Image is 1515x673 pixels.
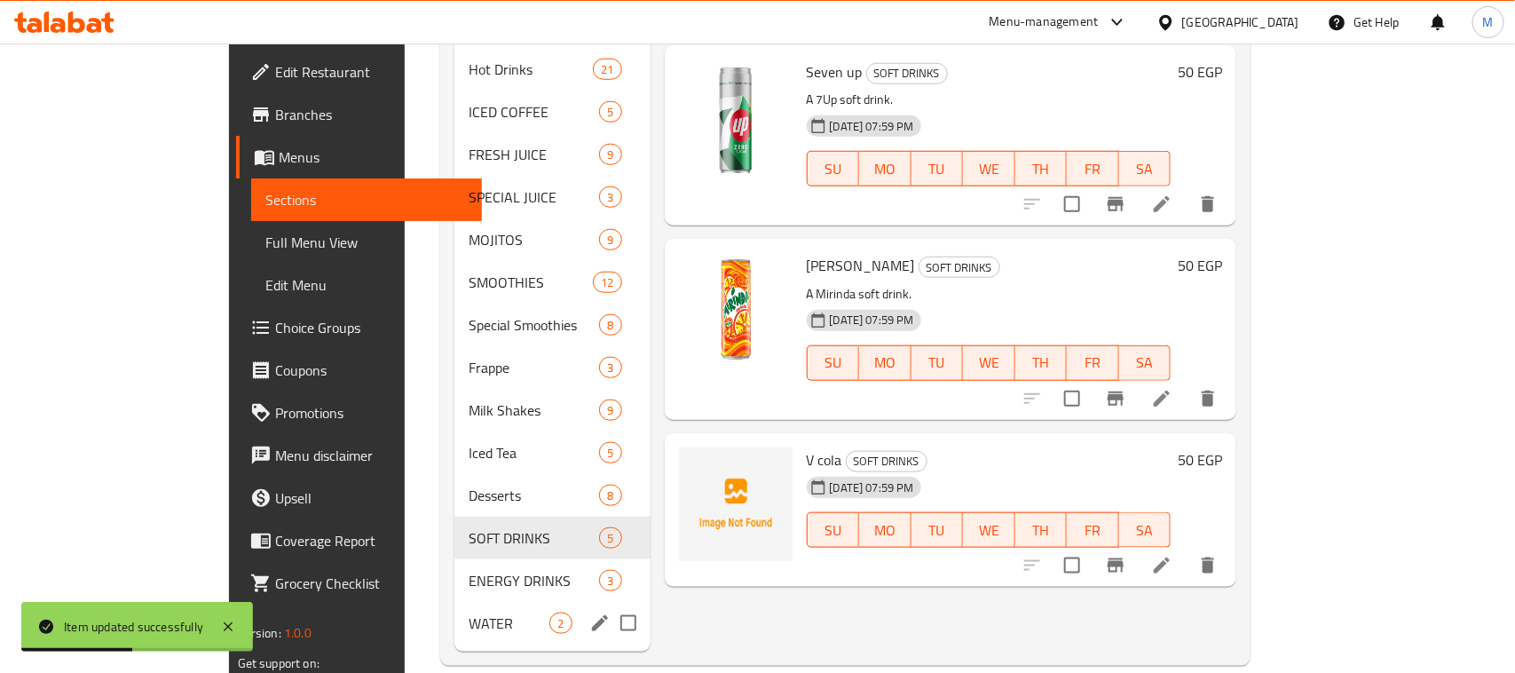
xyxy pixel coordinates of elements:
button: delete [1187,183,1229,226]
div: Frappe [469,357,599,378]
div: ENERGY DRINKS3 [454,559,650,602]
div: Iced Tea [469,442,599,463]
button: FR [1067,345,1119,381]
span: 5 [600,104,620,121]
span: Upsell [275,487,468,509]
span: [DATE] 07:59 PM [823,312,921,329]
button: edit [587,610,613,637]
div: items [599,314,621,336]
span: Promotions [275,402,468,424]
span: WATER [469,613,549,634]
span: 8 [600,317,620,334]
div: items [599,144,621,165]
span: 3 [600,573,620,590]
span: Version: [238,622,281,645]
button: Branch-specific-item [1094,377,1137,420]
button: FR [1067,151,1119,186]
span: Select to update [1053,186,1091,223]
span: MO [866,518,904,543]
span: Edit Menu [265,274,468,296]
a: Menus [236,136,482,178]
img: Seven up [679,59,793,173]
button: TU [911,512,964,548]
a: Edit Restaurant [236,51,482,93]
button: SA [1119,512,1172,548]
div: SPECIAL JUICE3 [454,176,650,218]
div: items [599,229,621,250]
div: items [599,527,621,549]
div: items [599,186,621,208]
span: 12 [594,274,620,291]
span: SU [815,156,852,182]
div: SOFT DRINKS5 [454,517,650,559]
div: Menu-management [990,12,1099,33]
span: V cola [807,447,842,473]
span: Milk Shakes [469,400,599,421]
span: 2 [550,615,571,632]
div: FRESH JUICE9 [454,133,650,176]
h6: 50 EGP [1178,253,1222,278]
span: Grocery Checklist [275,573,468,594]
span: Sections [265,189,468,210]
button: SU [807,151,859,186]
span: Full Menu View [265,232,468,253]
div: Desserts8 [454,474,650,517]
button: FR [1067,512,1119,548]
div: Frappe3 [454,346,650,389]
button: MO [859,151,911,186]
div: Item updated successfully [64,617,203,637]
span: 1.0.0 [284,622,312,645]
div: items [549,613,572,634]
a: Grocery Checklist [236,562,482,605]
a: Choice Groups [236,306,482,349]
span: ICED COFFEE [469,101,599,123]
button: WE [963,512,1015,548]
div: items [599,442,621,463]
div: items [599,357,621,378]
div: MOJITOS [469,229,599,250]
div: SOFT DRINKS [846,451,927,472]
p: A 7Up soft drink. [807,89,1172,111]
span: [DATE] 07:59 PM [823,118,921,135]
span: SA [1126,156,1164,182]
button: delete [1187,544,1229,587]
span: 3 [600,189,620,206]
span: FR [1074,156,1112,182]
div: items [593,272,621,293]
span: 3 [600,360,620,376]
button: Branch-specific-item [1094,183,1137,226]
span: WE [970,350,1008,376]
span: 9 [600,232,620,249]
span: 8 [600,487,620,504]
span: SOFT DRINKS [469,527,599,549]
span: Special Smoothies [469,314,599,336]
span: [PERSON_NAME] [807,252,915,279]
button: delete [1187,377,1229,420]
div: items [599,485,621,506]
span: Menus [279,146,468,168]
span: SU [815,350,852,376]
span: TU [919,518,957,543]
a: Edit menu item [1151,194,1172,215]
div: items [599,400,621,421]
span: Coupons [275,360,468,381]
div: MOJITOS9 [454,218,650,261]
span: FR [1074,518,1112,543]
span: SOFT DRINKS [867,63,947,83]
a: Sections [251,178,482,221]
span: 21 [594,61,620,78]
div: items [599,570,621,591]
span: TU [919,350,957,376]
span: FRESH JUICE [469,144,599,165]
div: Hot Drinks21 [454,48,650,91]
div: SMOOTHIES12 [454,261,650,304]
div: ICED COFFEE5 [454,91,650,133]
span: ENERGY DRINKS [469,570,599,591]
span: SA [1126,518,1164,543]
div: Milk Shakes9 [454,389,650,432]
